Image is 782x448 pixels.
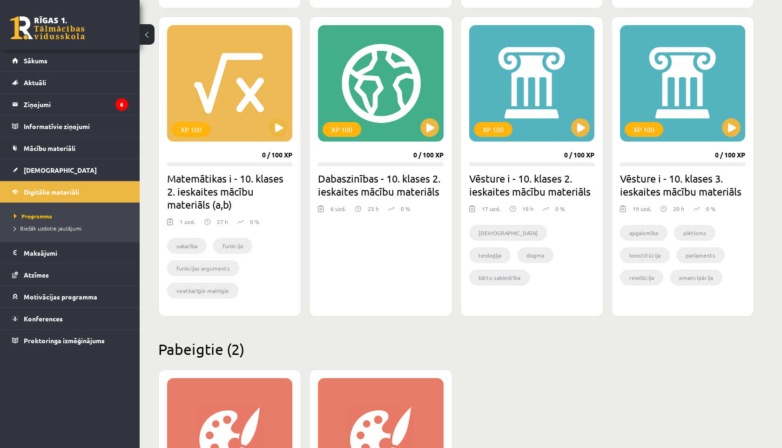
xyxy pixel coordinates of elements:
[217,217,228,226] p: 27 h
[633,204,651,218] div: 19 uzd.
[115,98,128,111] i: 6
[24,78,46,87] span: Aktuāli
[24,188,79,196] span: Digitālie materiāli
[24,292,97,301] span: Motivācijas programma
[24,314,63,323] span: Konferences
[167,283,238,299] li: neatkarīgie mainīgie
[482,204,500,218] div: 17 uzd.
[706,204,715,213] p: 0 %
[469,225,547,241] li: [DEMOGRAPHIC_DATA]
[24,336,105,345] span: Proktoringa izmēģinājums
[522,204,533,213] p: 18 h
[620,247,670,263] li: konstitūcija
[250,217,259,226] p: 0 %
[12,330,128,351] a: Proktoringa izmēģinājums
[24,166,97,174] span: [DEMOGRAPHIC_DATA]
[620,225,667,241] li: apgaismība
[180,217,195,231] div: 1 uzd.
[12,94,128,115] a: Ziņojumi6
[12,308,128,329] a: Konferences
[330,204,346,218] div: 6 uzd.
[670,270,722,285] li: emancipācija
[213,238,252,254] li: funkcija
[167,260,239,276] li: funkcijas arguments
[12,181,128,203] a: Digitālie materiāli
[12,264,128,285] a: Atzīmes
[14,212,130,220] a: Programma
[12,137,128,159] a: Mācību materiāli
[172,122,210,137] div: XP 100
[10,16,85,40] a: Rīgas 1. Tālmācības vidusskola
[14,224,81,232] span: Biežāk uzdotie jautājumi
[158,340,754,358] h2: Pabeigtie (2)
[24,144,75,152] span: Mācību materiāli
[12,242,128,264] a: Maksājumi
[12,50,128,71] a: Sākums
[555,204,565,213] p: 0 %
[625,122,663,137] div: XP 100
[674,225,715,241] li: piētisms
[14,224,130,232] a: Biežāk uzdotie jautājumi
[12,115,128,137] a: Informatīvie ziņojumi
[167,238,207,254] li: sakarība
[24,94,128,115] legend: Ziņojumi
[620,172,745,198] h2: Vēsture i - 10. klases 3. ieskaites mācību materiāls
[24,271,49,279] span: Atzīmes
[323,122,361,137] div: XP 100
[517,247,553,263] li: dogma
[167,172,292,211] h2: Matemātikas i - 10. klases 2. ieskaites mācību materiāls (a,b)
[401,204,410,213] p: 0 %
[673,204,684,213] p: 20 h
[12,159,128,181] a: [DEMOGRAPHIC_DATA]
[12,286,128,307] a: Motivācijas programma
[14,212,52,220] span: Programma
[469,270,530,285] li: kārtu sabiedrība
[368,204,379,213] p: 23 h
[24,56,47,65] span: Sākums
[474,122,512,137] div: XP 100
[12,72,128,93] a: Aktuāli
[676,247,725,263] li: parlaments
[24,115,128,137] legend: Informatīvie ziņojumi
[469,172,594,198] h2: Vēsture i - 10. klases 2. ieskaites mācību materiāls
[620,270,663,285] li: revolūcija
[24,242,128,264] legend: Maksājumi
[318,172,443,198] h2: Dabaszinības - 10. klases 2. ieskaites mācību materiāls
[469,247,511,263] li: teoloģija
